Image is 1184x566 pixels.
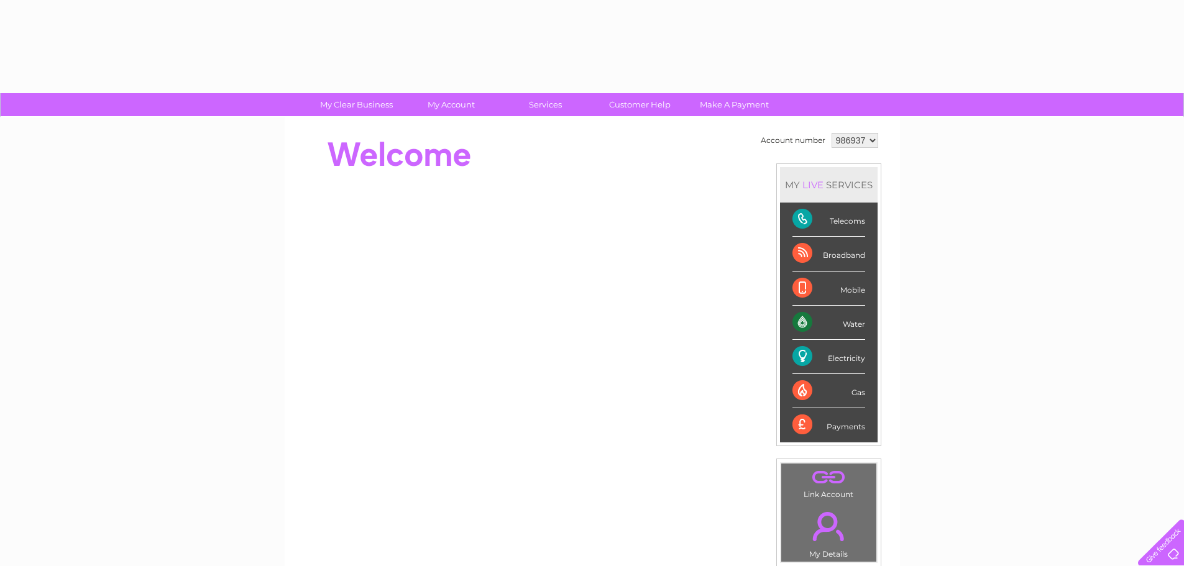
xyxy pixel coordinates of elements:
[758,130,828,151] td: Account number
[792,408,865,442] div: Payments
[589,93,691,116] a: Customer Help
[792,306,865,340] div: Water
[792,374,865,408] div: Gas
[781,501,877,562] td: My Details
[784,467,873,488] a: .
[305,93,408,116] a: My Clear Business
[780,167,878,203] div: MY SERVICES
[792,237,865,271] div: Broadband
[792,340,865,374] div: Electricity
[683,93,786,116] a: Make A Payment
[781,463,877,502] td: Link Account
[800,179,826,191] div: LIVE
[792,272,865,306] div: Mobile
[400,93,502,116] a: My Account
[792,203,865,237] div: Telecoms
[784,504,873,548] a: .
[494,93,597,116] a: Services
